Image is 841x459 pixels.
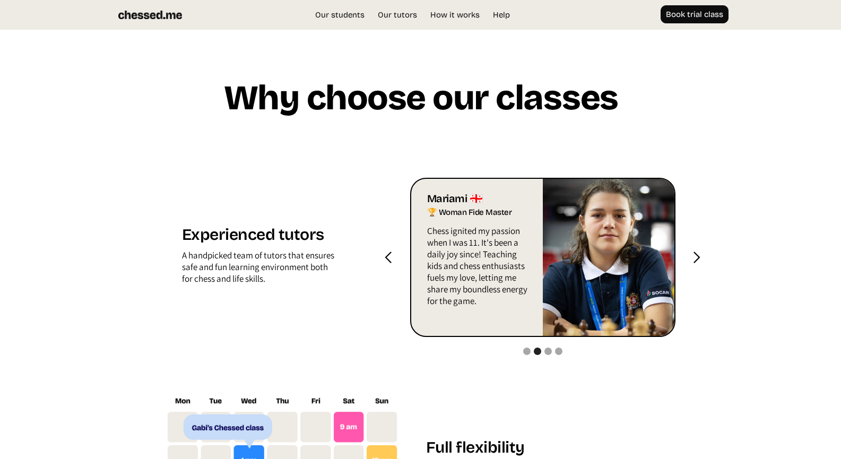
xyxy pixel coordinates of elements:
a: Our students [310,10,370,20]
div: next slide [675,178,718,337]
div: 🏆 Woman Fide Master [427,206,530,220]
a: How it works [425,10,485,20]
div: carousel [410,178,675,337]
h1: Experienced tutors [182,225,335,249]
div: Mariami 🇬🇪 [427,192,530,206]
div: Show slide 4 of 4 [555,348,562,355]
div: Show slide 3 of 4 [544,348,552,355]
a: Book trial class [661,5,729,23]
div: previous slide [368,178,410,337]
a: Help [488,10,515,20]
div: Show slide 1 of 4 [523,348,531,355]
div: 2 of 4 [410,178,675,337]
h1: Why choose our classes [223,80,618,125]
div: A handpicked team of tutors that ensures safe and fun learning environment both for chess and lif... [182,249,335,290]
p: Chess ignited my passion when I was 11. It's been a daily joy since! Teaching kids and chess enth... [427,225,530,312]
div: Show slide 2 of 4 [534,348,541,355]
a: Our tutors [372,10,422,20]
